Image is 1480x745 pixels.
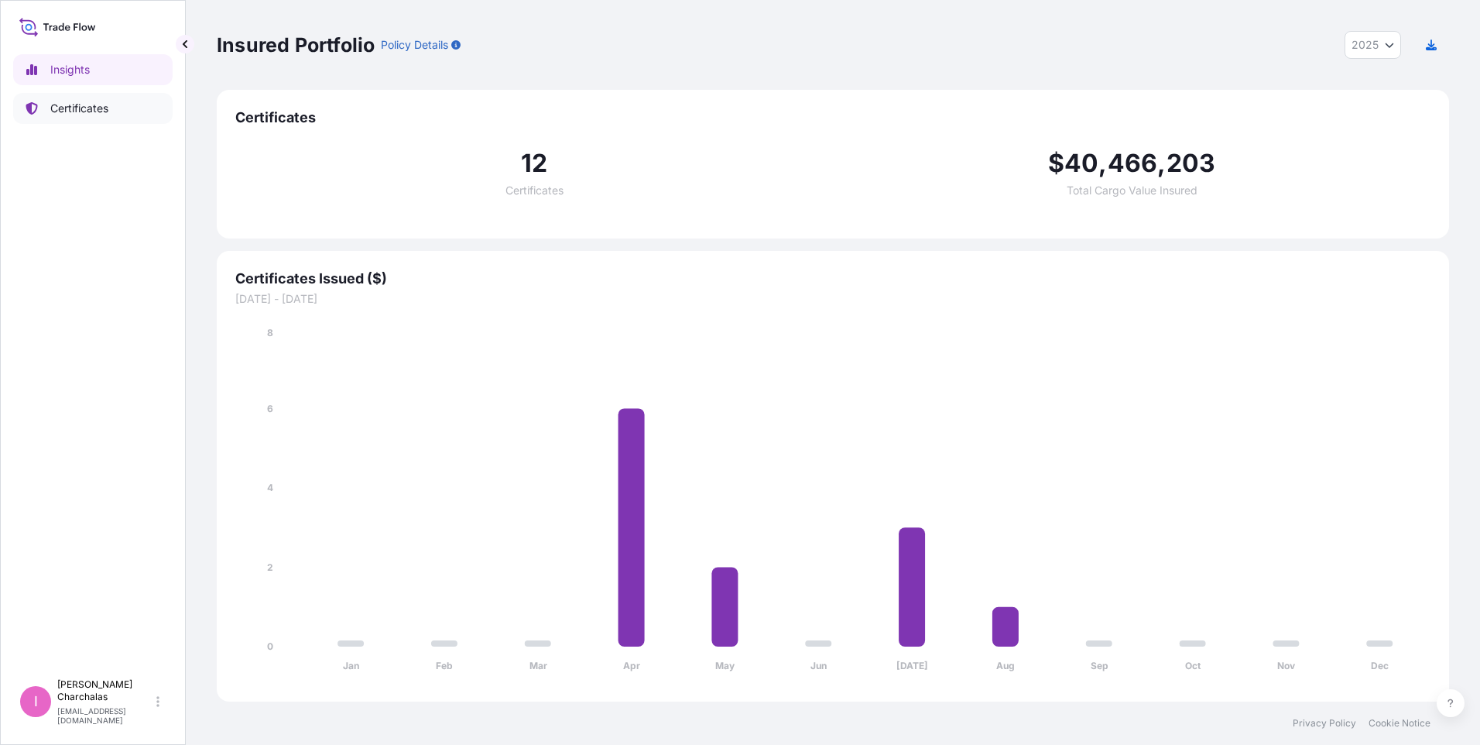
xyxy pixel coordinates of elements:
[267,561,273,573] tspan: 2
[267,482,273,493] tspan: 4
[1352,37,1379,53] span: 2025
[1293,717,1356,730] a: Privacy Policy
[521,151,547,176] span: 12
[1067,185,1197,196] span: Total Cargo Value Insured
[1157,151,1166,176] span: ,
[1064,151,1098,176] span: 40
[715,660,735,671] tspan: May
[1108,151,1158,176] span: 466
[623,660,640,671] tspan: Apr
[267,640,273,652] tspan: 0
[13,54,173,85] a: Insights
[1345,31,1401,59] button: Year Selector
[996,660,1015,671] tspan: Aug
[810,660,827,671] tspan: Jun
[217,33,375,57] p: Insured Portfolio
[896,660,928,671] tspan: [DATE]
[50,101,108,116] p: Certificates
[235,108,1430,127] span: Certificates
[1048,151,1064,176] span: $
[1371,660,1389,671] tspan: Dec
[505,185,564,196] span: Certificates
[1091,660,1108,671] tspan: Sep
[235,270,1430,288] span: Certificates Issued ($)
[1277,660,1296,671] tspan: Nov
[1185,660,1201,671] tspan: Oct
[267,403,273,414] tspan: 6
[34,694,38,709] span: I
[50,62,90,77] p: Insights
[1167,151,1216,176] span: 203
[343,660,359,671] tspan: Jan
[1369,717,1430,730] a: Cookie Notice
[57,678,153,703] p: [PERSON_NAME] Charchalas
[235,291,1430,307] span: [DATE] - [DATE]
[267,327,273,338] tspan: 8
[13,93,173,124] a: Certificates
[381,37,448,53] p: Policy Details
[529,660,547,671] tspan: Mar
[1098,151,1107,176] span: ,
[57,706,153,725] p: [EMAIL_ADDRESS][DOMAIN_NAME]
[436,660,453,671] tspan: Feb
